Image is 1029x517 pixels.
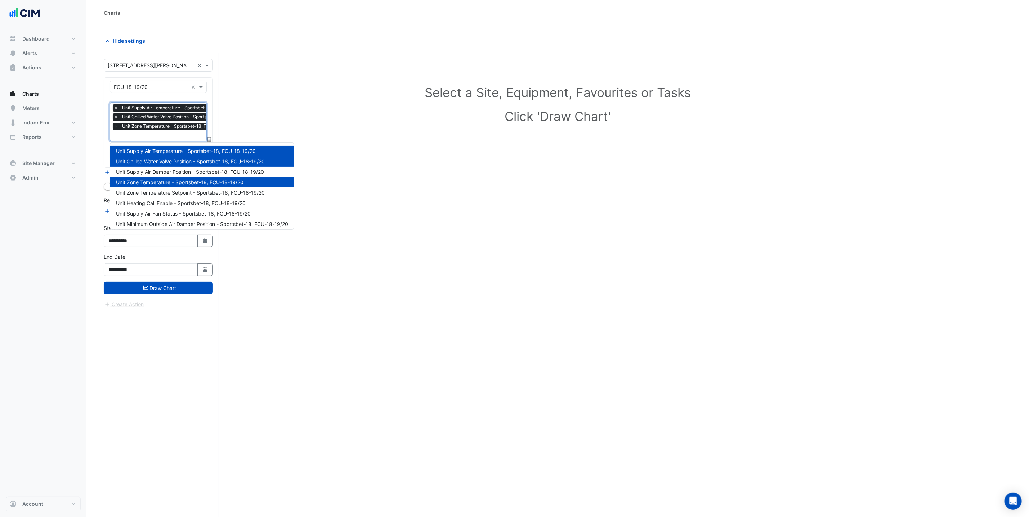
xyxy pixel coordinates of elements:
[22,160,55,167] span: Site Manager
[6,101,81,115] button: Meters
[120,104,246,112] span: Unit Supply Air Temperature - Sportsbet-18, FCU-18-19/20
[113,123,119,130] span: ×
[6,32,81,46] button: Dashboard
[9,160,17,167] app-icon: Site Manager
[9,6,41,20] img: Company Logo
[9,174,17,181] app-icon: Admin
[9,105,17,112] app-icon: Meters
[1005,493,1022,510] div: Open Intercom Messenger
[116,158,265,164] span: Unit Chilled Water Valve Position - Sportsbet-18, FCU-18-19/20
[197,62,203,69] span: Clear
[104,301,144,307] app-escalated-ticket-create-button: Please draw the charts first
[202,238,209,244] fa-icon: Select Date
[6,46,81,60] button: Alerts
[110,142,294,230] ng-dropdown-panel: Options list
[116,179,243,185] span: Unit Zone Temperature - Sportsbet-18, FCU-18-19/20
[9,133,17,141] app-icon: Reports
[191,83,197,91] span: Clear
[120,85,996,100] h1: Select a Site, Equipment, Favourites or Tasks
[120,109,996,124] h1: Click 'Draw Chart'
[116,210,251,217] span: Unit Supply Air Fan Status - Sportsbet-18, FCU-18-19/20
[9,35,17,42] app-icon: Dashboard
[116,200,246,206] span: Unit Heating Call Enable - Sportsbet-18, FCU-18-19/20
[22,35,50,42] span: Dashboard
[6,171,81,185] button: Admin
[116,190,265,196] span: Unit Zone Temperature Setpoint - Sportsbet-18, FCU-18-19/20
[113,113,119,121] span: ×
[22,105,40,112] span: Meters
[116,221,288,227] span: Unit Minimum Outside Air Damper Position - Sportsbet-18, FCU-18-19/20
[22,90,39,97] span: Charts
[9,50,17,57] app-icon: Alerts
[104,168,147,176] button: Add Equipment
[104,282,213,294] button: Draw Chart
[6,156,81,171] button: Site Manager
[6,497,81,511] button: Account
[104,35,150,47] button: Hide settings
[22,50,37,57] span: Alerts
[6,130,81,144] button: Reports
[104,196,142,204] label: Reference Lines
[104,253,125,260] label: End Date
[22,119,49,126] span: Indoor Env
[113,104,119,112] span: ×
[9,119,17,126] app-icon: Indoor Env
[104,224,128,232] label: Start Date
[9,90,17,97] app-icon: Charts
[202,267,209,273] fa-icon: Select Date
[6,60,81,75] button: Actions
[6,115,81,130] button: Indoor Env
[113,37,145,45] span: Hide settings
[206,136,213,142] span: Choose Function
[22,174,39,181] span: Admin
[116,169,264,175] span: Unit Supply Air Damper Position - Sportsbet-18, FCU-18-19/20
[120,123,236,130] span: Unit Zone Temperature - Sportsbet-18, FCU-18-19/20
[9,64,17,71] app-icon: Actions
[104,9,120,17] div: Charts
[22,500,43,508] span: Account
[116,148,256,154] span: Unit Supply Air Temperature - Sportsbet-18, FCU-18-19/20
[22,64,41,71] span: Actions
[104,207,157,216] button: Add Reference Line
[22,133,42,141] span: Reports
[120,113,255,121] span: Unit Chilled Water Valve Position - Sportsbet-18, FCU-18-19/20
[6,87,81,101] button: Charts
